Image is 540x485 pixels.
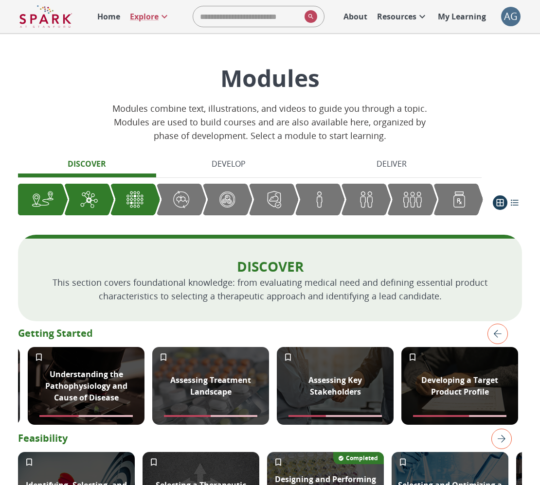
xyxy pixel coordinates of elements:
p: This section covers foundational knowledge: from evaluating medical need and defining essential p... [49,276,491,303]
a: About [339,6,372,27]
p: Assessing Key Stakeholders [283,374,388,398]
svg: Add to My Learning [273,457,283,467]
a: Explore [125,6,175,27]
a: Resources [372,6,433,27]
svg: Add to My Learning [159,352,168,362]
p: Home [97,11,120,22]
a: My Learning [433,6,491,27]
p: Understanding the Pathophysiology and Cause of Disease [34,368,139,403]
p: Getting Started [18,326,522,341]
button: grid view [493,195,507,210]
svg: Add to My Learning [34,352,44,362]
p: Discover [49,257,491,276]
div: Graphic showing the progression through the Discover, Develop, and Deliver pipeline, highlighting... [18,184,483,215]
img: Logo of SPARK at Stanford [19,5,72,28]
div: Different types of pills and tablets [152,347,269,425]
div: Two people engaged in handshake [277,347,394,425]
div: A microscope examining a sample [28,347,144,425]
button: account of current user [501,7,521,26]
p: About [343,11,367,22]
div: AG [501,7,521,26]
button: search [301,6,317,27]
p: Modules [106,62,433,94]
svg: Add to My Learning [24,457,34,467]
svg: Add to My Learning [408,352,417,362]
div: A person writing on a document [401,347,518,425]
a: Home [92,6,125,27]
p: Assessing Treatment Landscape [158,374,263,398]
p: Developing a Target Product Profile [407,374,512,398]
p: Resources [377,11,416,22]
p: Discover [68,158,106,170]
button: list view [507,195,522,210]
button: left [484,320,512,348]
p: Modules combine text, illustrations, and videos to guide you through a topic. Modules are used to... [106,102,433,142]
p: Deliver [377,158,407,170]
p: Develop [212,158,246,170]
p: Feasibility [18,431,522,446]
svg: Add to My Learning [283,352,293,362]
svg: Add to My Learning [398,457,408,467]
svg: Add to My Learning [149,457,159,467]
span: Module completion progress of user [288,415,382,417]
p: My Learning [438,11,486,22]
p: Explore [130,11,159,22]
button: right [487,425,512,453]
span: Module completion progress of user [39,415,133,417]
span: Module completion progress of user [164,415,257,417]
p: Completed [346,454,378,462]
span: Module completion progress of user [413,415,506,417]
